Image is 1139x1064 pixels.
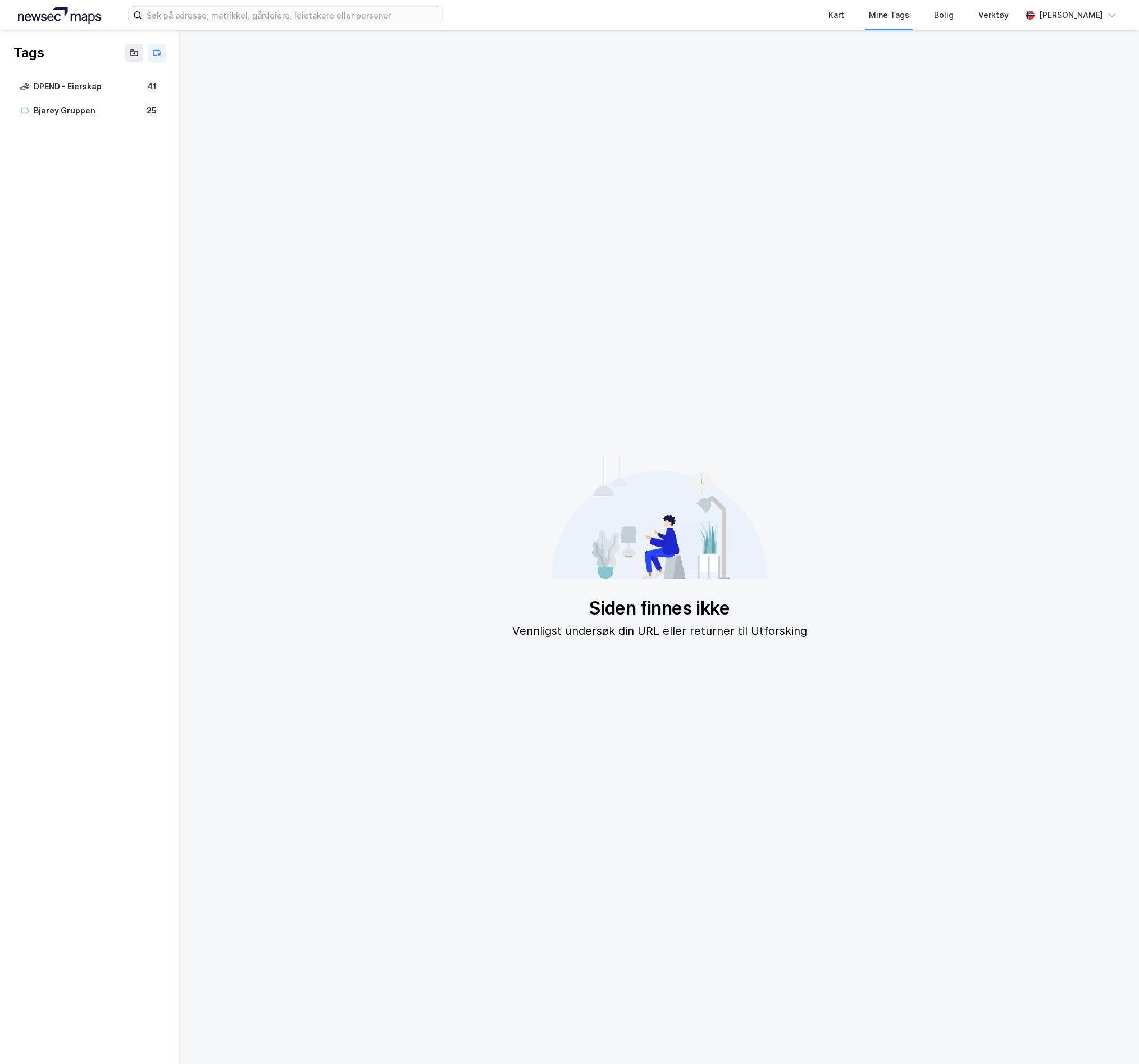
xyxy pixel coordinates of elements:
[18,7,101,24] img: logo.a4113a55bc3d86da70a041830d287a7e.svg
[34,104,140,118] div: Bjarøy Gruppen
[869,8,909,22] div: Mine Tags
[142,7,442,24] input: Søk på adresse, matrikkel, gårdeiere, leietakere eller personer
[828,8,844,22] div: Kart
[34,80,140,94] div: DPEND - Eierskap
[13,99,166,122] a: Bjarøy Gruppen25
[1039,8,1103,22] div: [PERSON_NAME]
[934,8,954,22] div: Bolig
[1083,1010,1139,1064] iframe: Chat Widget
[13,75,166,98] a: DPEND - Eierskap41
[512,622,807,640] div: Vennligst undersøk din URL eller returner til Utforsking
[145,80,159,93] div: 41
[512,597,807,620] div: Siden finnes ikke
[13,44,44,62] div: Tags
[978,8,1009,22] div: Verktøy
[1083,1010,1139,1064] div: Kontrollprogram for chat
[144,104,159,117] div: 25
